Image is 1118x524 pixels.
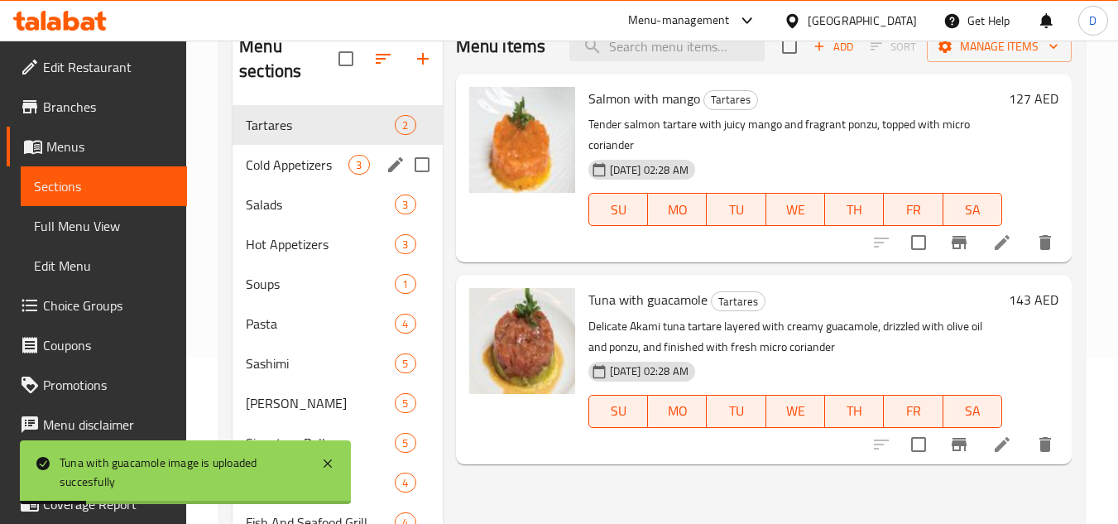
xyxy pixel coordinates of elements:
div: Nigiri Sushi [246,393,395,413]
a: Branches [7,87,187,127]
button: TH [825,193,884,226]
span: SU [596,198,641,222]
div: Cold Appetizers3edit [233,145,442,185]
span: Full Menu View [34,216,174,236]
span: 3 [396,237,415,252]
div: Tuna with guacamole image is uploaded succesfully [60,454,305,491]
span: Salmon with mango [588,86,700,111]
div: items [395,234,415,254]
button: TU [707,193,765,226]
span: Add [811,37,856,56]
div: Salads3 [233,185,442,224]
span: TU [713,399,759,423]
span: FR [890,198,936,222]
button: Branch-specific-item [939,223,979,262]
span: 5 [396,356,415,372]
div: Tartares [246,115,395,135]
span: Menu disclaimer [43,415,174,435]
span: TH [832,198,877,222]
h2: Menu items [456,34,546,59]
span: Coupons [43,335,174,355]
span: TH [832,399,877,423]
span: Soups [246,274,395,294]
button: Add section [403,39,443,79]
button: edit [383,152,408,177]
span: FR [890,399,936,423]
span: Tuna with guacamole [588,287,708,312]
span: 1 [396,276,415,292]
span: Signature Rolls [246,433,395,453]
div: items [395,433,415,453]
a: Upsell [7,445,187,484]
button: Add [807,34,860,60]
div: Tartares2 [233,105,442,145]
span: Tartares [712,292,765,311]
span: Branches [43,97,174,117]
button: FR [884,395,943,428]
span: Select to update [901,225,936,260]
a: Edit menu item [992,233,1012,252]
span: D [1089,12,1096,30]
div: items [348,155,369,175]
span: Cold Appetizers [246,155,348,175]
a: Coverage Report [7,484,187,524]
span: MO [655,198,700,222]
div: Pasta4 [233,304,442,344]
span: Edit Restaurant [43,57,174,77]
span: [DATE] 02:28 AM [603,162,695,178]
a: Edit Menu [21,246,187,286]
img: Salmon with mango [469,87,575,193]
button: SU [588,395,648,428]
div: Sashimi [246,353,395,373]
button: FR [884,193,943,226]
div: Hot Appetizers [246,234,395,254]
span: Select to update [901,427,936,462]
a: Choice Groups [7,286,187,325]
span: WE [773,399,818,423]
button: MO [648,193,707,226]
div: Signature Rolls5 [233,423,442,463]
span: TU [713,198,759,222]
span: MO [655,399,700,423]
div: items [395,393,415,413]
div: items [395,115,415,135]
button: MO [648,395,707,428]
button: TH [825,395,884,428]
button: SU [588,193,648,226]
button: SA [943,193,1002,226]
span: SA [950,198,996,222]
input: search [569,32,765,61]
span: Tartares [704,90,757,109]
div: items [395,274,415,294]
div: Tartares [703,90,758,110]
span: Coverage Report [43,494,174,514]
span: Menus [46,137,174,156]
button: SA [943,395,1002,428]
p: Tender salmon tartare with juicy mango and fragrant ponzu, topped with micro coriander [588,114,1002,156]
a: Edit Restaurant [7,47,187,87]
span: 5 [396,396,415,411]
button: WE [766,193,825,226]
span: Promotions [43,375,174,395]
h2: Menu sections [239,34,338,84]
span: 3 [396,197,415,213]
h6: 127 AED [1009,87,1058,110]
span: SA [950,399,996,423]
button: TU [707,395,765,428]
span: 4 [396,475,415,491]
a: Sections [21,166,187,206]
div: Salads [246,195,395,214]
div: Menu-management [628,11,730,31]
span: [DATE] 02:28 AM [603,363,695,379]
span: 2 [396,118,415,133]
button: WE [766,395,825,428]
div: items [395,195,415,214]
span: Select section [772,29,807,64]
button: Branch-specific-item [939,425,979,464]
span: WE [773,198,818,222]
div: Sashimi5 [233,344,442,383]
div: Soups1 [233,264,442,304]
